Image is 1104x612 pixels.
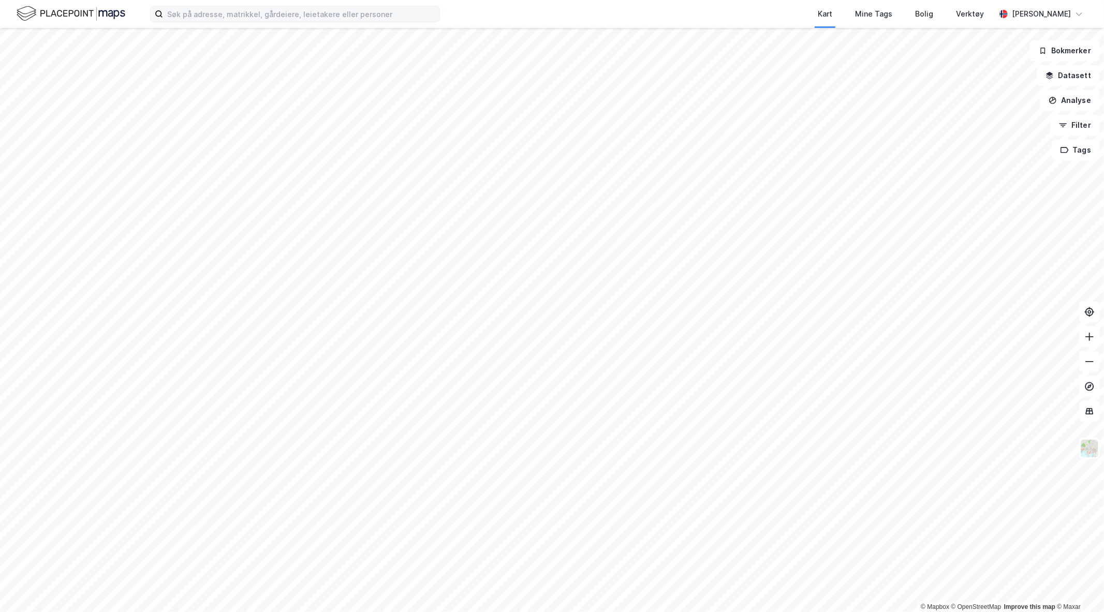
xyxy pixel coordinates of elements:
img: Z [1080,439,1099,458]
button: Analyse [1040,90,1100,111]
button: Filter [1050,115,1100,136]
input: Søk på adresse, matrikkel, gårdeiere, leietakere eller personer [163,6,439,22]
div: Verktøy [956,8,984,20]
div: Kart [818,8,832,20]
a: Improve this map [1004,603,1055,610]
div: [PERSON_NAME] [1012,8,1071,20]
button: Bokmerker [1030,40,1100,61]
a: Mapbox [921,603,949,610]
img: logo.f888ab2527a4732fd821a326f86c7f29.svg [17,5,125,23]
iframe: Chat Widget [1052,562,1104,612]
button: Tags [1052,140,1100,160]
div: Mine Tags [855,8,892,20]
a: OpenStreetMap [951,603,1002,610]
div: Bolig [915,8,933,20]
div: Kontrollprogram for chat [1052,562,1104,612]
button: Datasett [1037,65,1100,86]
